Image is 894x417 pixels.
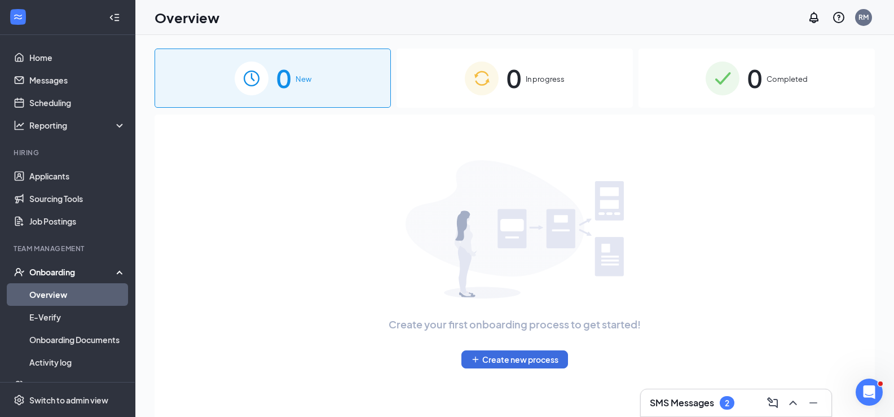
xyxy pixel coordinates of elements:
a: Messages [29,69,126,91]
a: Activity log [29,351,126,374]
a: E-Verify [29,306,126,328]
div: Team Management [14,244,124,253]
svg: Notifications [807,11,821,24]
div: RM [858,12,869,22]
div: Reporting [29,120,126,131]
a: Sourcing Tools [29,187,126,210]
svg: Analysis [14,120,25,131]
button: ChevronUp [784,394,802,412]
h3: SMS Messages [650,397,714,409]
a: Overview [29,283,126,306]
span: 0 [276,59,291,98]
a: Onboarding Documents [29,328,126,351]
svg: ChevronUp [786,396,800,410]
a: Applicants [29,165,126,187]
div: Switch to admin view [29,394,108,406]
svg: Minimize [807,396,820,410]
span: 0 [747,59,762,98]
span: New [296,73,311,85]
h1: Overview [155,8,219,27]
svg: UserCheck [14,266,25,278]
span: Completed [767,73,808,85]
button: ComposeMessage [764,394,782,412]
svg: Plus [471,355,480,364]
button: PlusCreate new process [461,350,568,368]
button: Minimize [804,394,822,412]
span: 0 [507,59,521,98]
svg: ComposeMessage [766,396,780,410]
a: Scheduling [29,91,126,114]
a: Team [29,374,126,396]
a: Home [29,46,126,69]
div: Onboarding [29,266,116,278]
svg: Settings [14,394,25,406]
svg: QuestionInfo [832,11,845,24]
div: 2 [725,398,729,408]
span: Create your first onboarding process to get started! [389,317,641,332]
div: Hiring [14,148,124,157]
iframe: Intercom live chat [856,379,883,406]
a: Job Postings [29,210,126,232]
span: In progress [526,73,565,85]
svg: WorkstreamLogo [12,11,24,23]
svg: Collapse [109,12,120,23]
